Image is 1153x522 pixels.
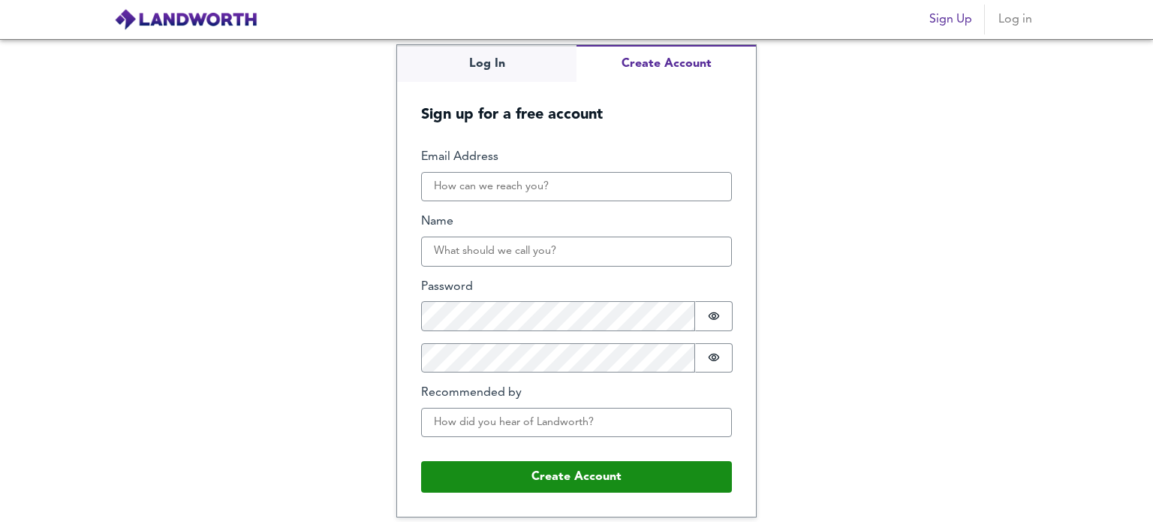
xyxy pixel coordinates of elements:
[923,5,978,35] button: Sign Up
[929,9,972,30] span: Sign Up
[997,9,1033,30] span: Log in
[421,385,732,402] label: Recommended by
[397,45,576,82] button: Log In
[695,343,733,373] button: Show password
[421,408,732,438] input: How did you hear of Landworth?
[421,172,732,202] input: How can we reach you?
[397,82,756,125] h5: Sign up for a free account
[421,149,732,166] label: Email Address
[421,461,732,493] button: Create Account
[114,8,257,31] img: logo
[576,45,756,82] button: Create Account
[421,213,732,231] label: Name
[695,301,733,330] button: Show password
[991,5,1039,35] button: Log in
[421,279,732,296] label: Password
[421,237,732,267] input: What should we call you?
